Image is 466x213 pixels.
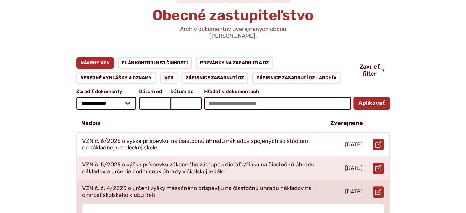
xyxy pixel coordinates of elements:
[204,97,351,110] input: Hľadať v dokumentoch
[160,72,178,84] a: VZN
[196,57,273,69] a: Pozvánky na zasadnutia OZ
[82,185,315,199] p: VZN č. č. 4/2025 o určení výšky mesačného príspevku na čiastočnú úhradu nákladov na činnosť škols...
[353,97,390,110] button: Aplikovať
[76,97,136,110] select: Zoradiť dokumenty
[76,72,156,84] a: Verejné vyhlášky a oznamy
[354,64,390,77] button: Zavrieť filter
[181,72,248,84] a: Zápisnice zasadnutí OZ
[81,120,100,127] p: Nadpis
[359,64,379,77] span: Zavrieť filter
[345,141,363,148] p: [DATE]
[204,89,351,94] span: Hľadať v dokumentoch
[76,89,136,94] span: Zoradiť dokumenty
[345,165,363,172] p: [DATE]
[118,57,192,69] a: Plán kontrolnej činnosti
[170,89,202,94] span: Dátum do
[158,26,308,39] p: Archív dokumentov uverejnených obcou [PERSON_NAME].
[345,188,363,195] p: [DATE]
[82,138,315,151] p: VZN č. 6/2025 o výške príspevku na čiastočnú úhradu nákladov spojených so štúdiom na základnej um...
[170,97,202,110] input: Dátum do
[139,97,170,110] input: Dátum od
[252,72,341,84] a: Zápisnice zasadnutí OZ - ARCHÍV
[76,57,114,69] a: Návrhy VZN
[330,120,363,127] p: Zverejnené
[139,89,170,94] span: Dátum od
[82,161,315,175] p: VZN č. 5/2025 o výške príspevku zákonného zástupcu dieťaťa/žiaka na čiastočnú úhradu nákladov a u...
[152,7,314,24] span: Obecné zastupiteľstvo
